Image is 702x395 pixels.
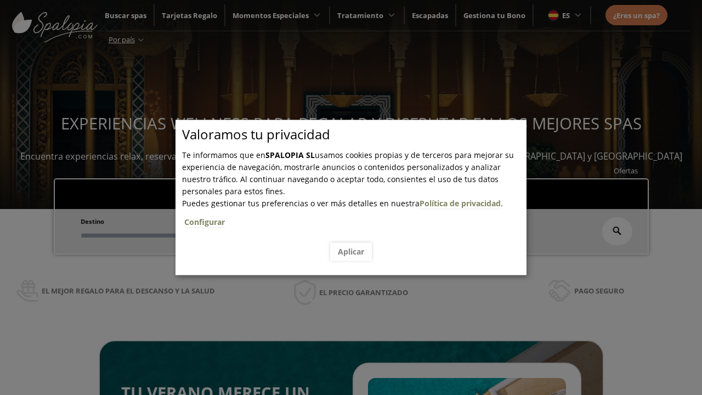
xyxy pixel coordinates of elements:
[182,198,526,235] span: .
[330,242,372,261] button: Aplicar
[182,198,420,208] span: Puedes gestionar tus preferencias o ver más detalles en nuestra
[265,150,315,160] b: SPALOPIA SL
[182,150,514,196] span: Te informamos que en usamos cookies propias y de terceros para mejorar su experiencia de navegaci...
[182,128,526,140] p: Valoramos tu privacidad
[184,217,225,228] a: Configurar
[420,198,501,209] a: Política de privacidad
